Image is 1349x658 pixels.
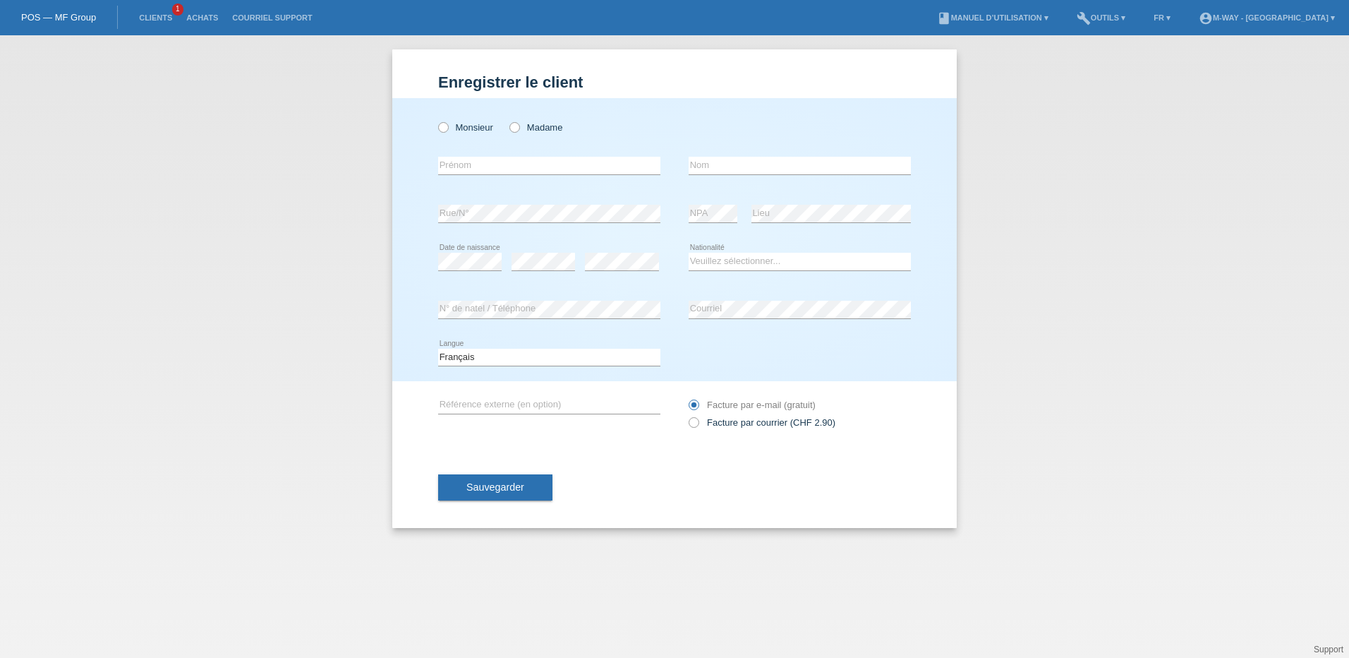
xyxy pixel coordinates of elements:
[930,13,1055,22] a: bookManuel d’utilisation ▾
[689,417,698,435] input: Facture par courrier (CHF 2.90)
[1077,11,1091,25] i: build
[689,417,835,428] label: Facture par courrier (CHF 2.90)
[438,73,911,91] h1: Enregistrer le client
[438,122,447,131] input: Monsieur
[225,13,319,22] a: Courriel Support
[179,13,225,22] a: Achats
[1199,11,1213,25] i: account_circle
[689,400,816,410] label: Facture par e-mail (gratuit)
[937,11,951,25] i: book
[132,13,179,22] a: Clients
[1192,13,1342,22] a: account_circlem-way - [GEOGRAPHIC_DATA] ▾
[438,474,552,501] button: Sauvegarder
[689,400,698,417] input: Facture par e-mail (gratuit)
[1147,13,1178,22] a: FR ▾
[466,481,524,493] span: Sauvegarder
[509,122,519,131] input: Madame
[21,12,96,23] a: POS — MF Group
[1070,13,1132,22] a: buildOutils ▾
[1314,645,1343,654] a: Support
[509,122,562,133] label: Madame
[172,4,183,16] span: 1
[438,122,493,133] label: Monsieur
